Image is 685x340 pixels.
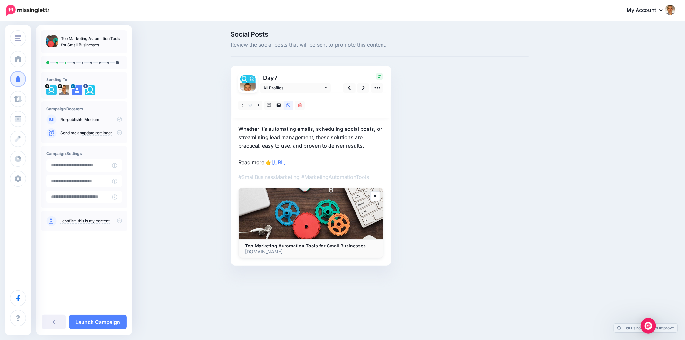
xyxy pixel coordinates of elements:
[231,41,529,49] span: Review the social posts that will be sent to promote this content.
[245,243,366,248] b: Top Marketing Automation Tools for Small Businesses
[240,75,248,83] img: picture-bsa64232.png
[60,130,122,136] p: Send me an
[46,151,122,156] h4: Campaign Settings
[60,117,122,122] p: to Medium
[376,73,383,80] span: 21
[248,75,256,83] img: fDlI_8P1-40701.jpg
[614,324,677,332] a: Tell us how we can improve
[61,35,122,48] p: Top Marketing Automation Tools for Small Businesses
[641,318,656,334] div: Open Intercom Messenger
[231,31,529,38] span: Social Posts
[238,173,383,181] p: #SmallBusinessMarketing #MarketingAutomationTools
[6,5,49,16] img: Missinglettr
[272,159,286,166] a: [URL]
[59,85,69,95] img: QMPMUiDd-8496.jpeg
[46,77,122,82] h4: Sending To
[72,85,82,95] img: user_default_image.png
[15,35,21,41] img: menu.png
[263,85,323,91] span: All Profiles
[82,130,112,136] a: update reminder
[260,83,331,93] a: All Profiles
[238,125,383,166] p: Whether it’s automating emails, scheduling social posts, or streamlining lead management, these s...
[274,75,277,81] span: 7
[46,35,58,47] img: 6361704dad9d1658f838323733590315_thumb.jpg
[240,83,256,98] img: QMPMUiDd-8496.jpeg
[60,219,110,224] a: I confirm this is my content
[46,106,122,111] h4: Campaign Boosters
[260,73,332,83] p: Day
[620,3,675,18] a: My Account
[60,117,80,122] a: Re-publish
[46,85,57,95] img: fDlI_8P1-40701.jpg
[245,249,377,255] p: [DOMAIN_NAME]
[85,85,95,95] img: picture-bsa64232.png
[239,188,383,239] img: Top Marketing Automation Tools for Small Businesses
